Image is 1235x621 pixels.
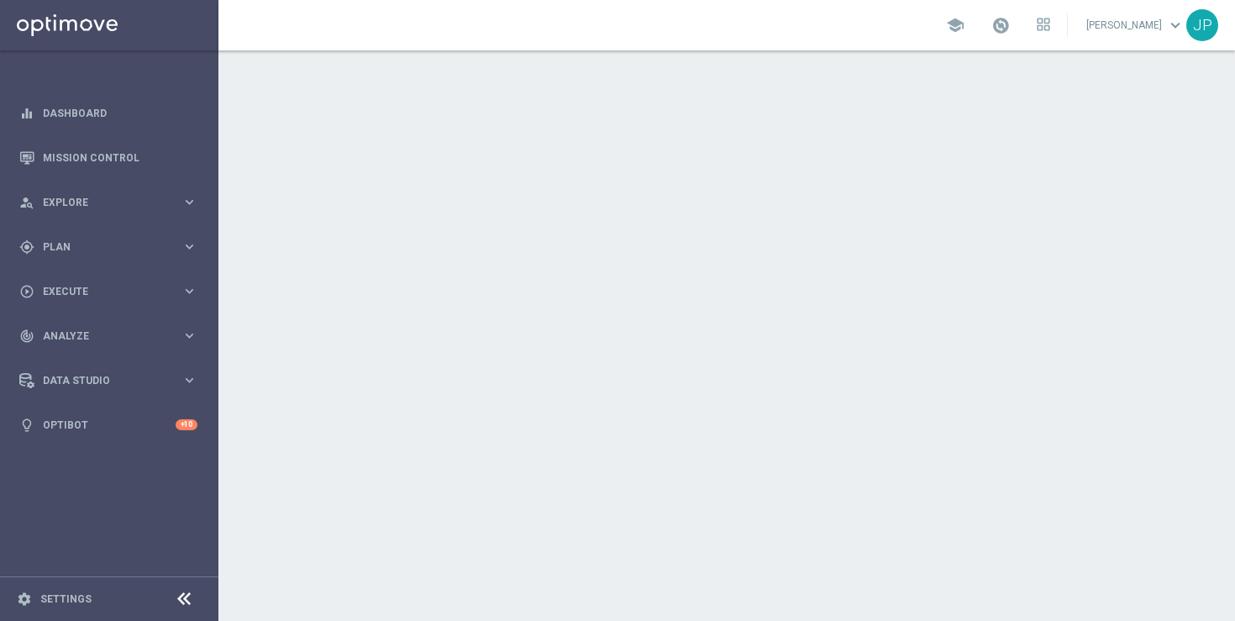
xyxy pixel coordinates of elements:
[181,194,197,210] i: keyboard_arrow_right
[19,135,197,180] div: Mission Control
[19,284,34,299] i: play_circle_outline
[43,331,181,341] span: Analyze
[43,403,176,447] a: Optibot
[18,418,198,432] button: lightbulb Optibot +10
[1085,13,1186,38] a: [PERSON_NAME]keyboard_arrow_down
[946,16,964,34] span: school
[19,403,197,447] div: Optibot
[40,594,92,604] a: Settings
[181,239,197,255] i: keyboard_arrow_right
[1166,16,1185,34] span: keyboard_arrow_down
[19,195,34,210] i: person_search
[43,287,181,297] span: Execute
[19,106,34,121] i: equalizer
[181,328,197,344] i: keyboard_arrow_right
[18,329,198,343] button: track_changes Analyze keyboard_arrow_right
[19,284,181,299] div: Execute
[18,196,198,209] button: person_search Explore keyboard_arrow_right
[19,329,181,344] div: Analyze
[43,242,181,252] span: Plan
[18,374,198,387] button: Data Studio keyboard_arrow_right
[181,372,197,388] i: keyboard_arrow_right
[18,107,198,120] button: equalizer Dashboard
[17,592,32,607] i: settings
[19,418,34,433] i: lightbulb
[19,195,181,210] div: Explore
[18,151,198,165] button: Mission Control
[19,329,34,344] i: track_changes
[19,91,197,135] div: Dashboard
[43,376,181,386] span: Data Studio
[43,135,197,180] a: Mission Control
[19,373,181,388] div: Data Studio
[176,419,197,430] div: +10
[43,197,181,208] span: Explore
[181,283,197,299] i: keyboard_arrow_right
[43,91,197,135] a: Dashboard
[19,239,34,255] i: gps_fixed
[1186,9,1218,41] div: JP
[18,240,198,254] button: gps_fixed Plan keyboard_arrow_right
[18,285,198,298] button: play_circle_outline Execute keyboard_arrow_right
[19,239,181,255] div: Plan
